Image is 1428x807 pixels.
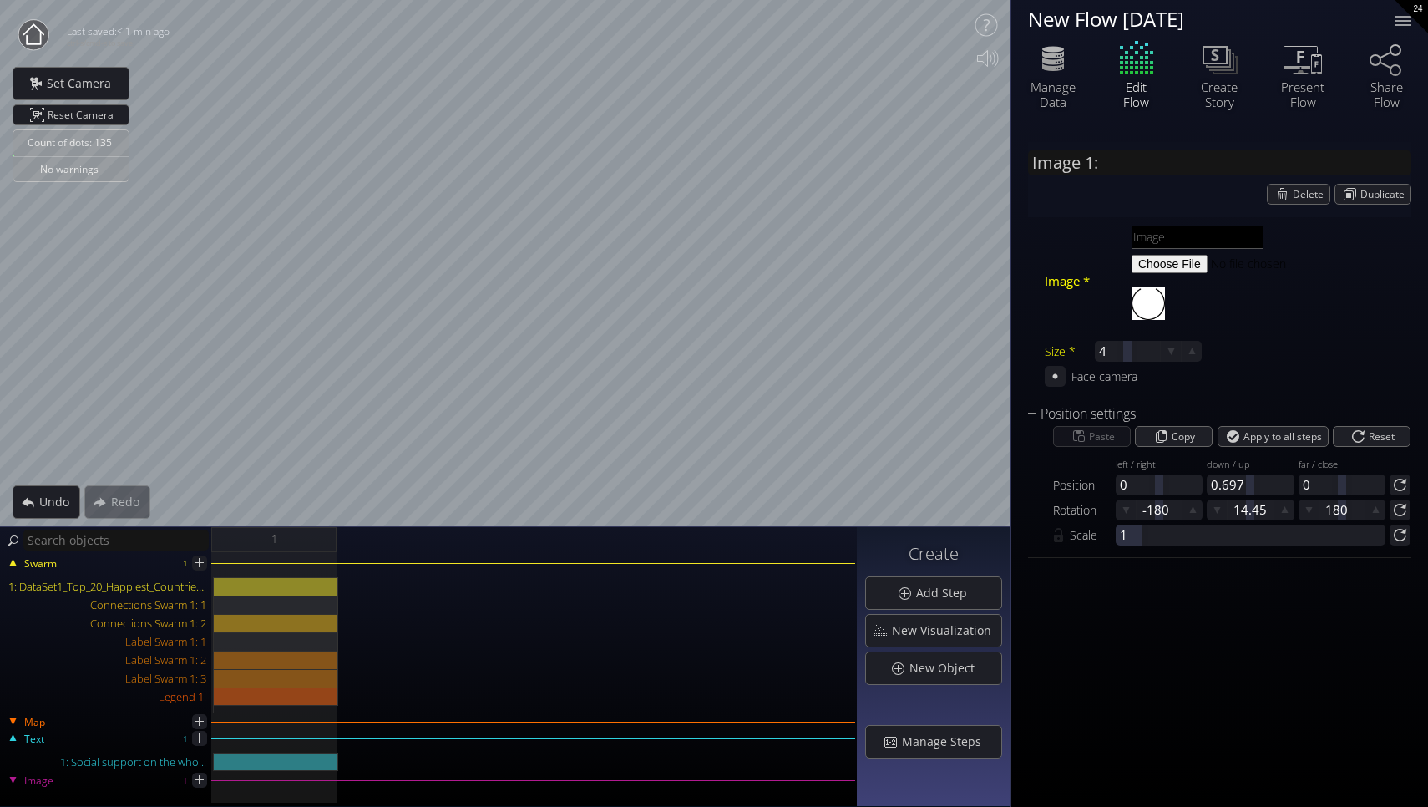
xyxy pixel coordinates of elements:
input: Image [1132,226,1263,249]
div: Present Flow [1274,79,1332,109]
div: Label Swarm 1: 3 [2,669,213,688]
div: far / close [1299,459,1385,472]
div: Lock values together [1053,525,1070,546]
span: 1 [271,529,277,550]
div: 1: DataSet1_Top_20_Happiest_Countries_2017_2023.csv [2,577,213,596]
div: Rotation [1053,500,1116,520]
span: Image [23,774,53,789]
span: Map [23,715,45,730]
div: Scale [1070,525,1116,546]
div: Face camera [1071,366,1137,387]
span: Image * [1045,271,1090,292]
div: New Flow [DATE] [1028,8,1374,29]
span: Text [23,732,44,747]
div: 1 [183,553,188,574]
div: 1 [183,770,188,791]
div: Size * [1045,341,1095,362]
h3: Create [865,545,1002,563]
div: Label Swarm 1: 1 [2,632,213,651]
span: Set Camera [46,75,121,92]
div: Create Story [1190,79,1248,109]
span: Manage Steps [901,733,991,750]
div: Connections Swarm 1: 2 [2,614,213,632]
span: Reset Camera [48,105,119,124]
span: Delete [1293,185,1329,204]
div: Position [1053,475,1116,495]
span: Add Step [915,585,977,601]
div: down / up [1207,459,1294,472]
div: 1: Social support on the who... [2,753,213,771]
div: Position settings [1028,403,1390,424]
div: Share Flow [1357,79,1415,109]
span: Undo [38,494,79,510]
span: Swarm [23,556,57,571]
div: left / right [1116,459,1203,472]
span: New Object [909,660,985,677]
span: Reset [1368,427,1400,446]
div: Manage Data [1024,79,1082,109]
span: Apply to all steps [1243,427,1328,446]
div: Connections Swarm 1: 1 [2,596,213,614]
div: 1 [183,728,188,749]
div: Undo action [13,485,80,519]
span: Copy [1172,427,1201,446]
img: loading... [1132,287,1165,320]
span: New Visualization [891,622,1001,639]
div: Legend 1: [2,688,213,706]
input: Search objects [23,530,209,551]
span: Duplicate [1360,185,1410,204]
div: Label Swarm 1: 2 [2,651,213,669]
